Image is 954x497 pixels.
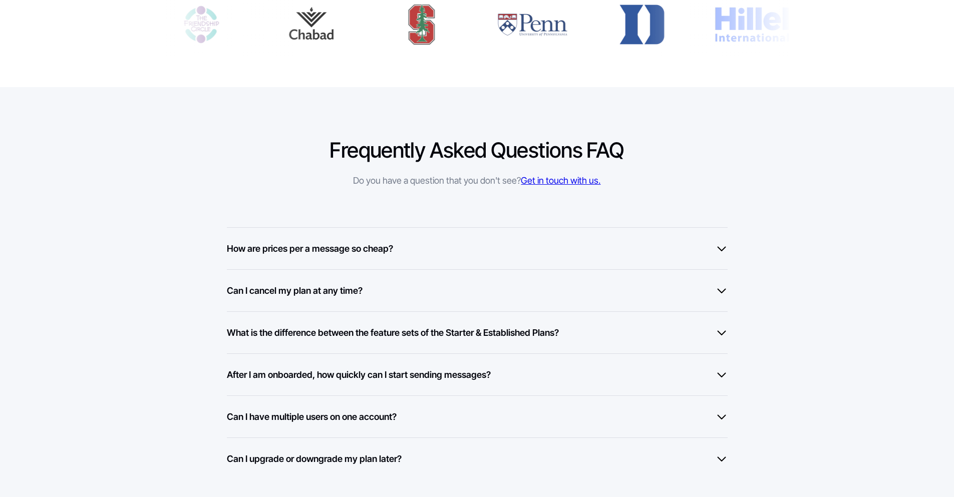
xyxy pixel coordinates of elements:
[227,284,363,297] h6: Can I cancel my plan at any time?
[227,452,402,465] h6: Can I upgrade or downgrade my plan later?
[330,137,624,164] h2: Frequently Asked Questions FAQ
[227,326,559,339] h6: What is the difference between the feature sets of the Starter & Established Plans?
[521,175,600,186] a: Get in touch with us.
[227,410,397,423] h6: Can I have multiple users on one account?
[227,368,491,381] h6: After I am onboarded, how quickly can I start sending messages?
[330,174,624,187] div: Do you have a question that you don't see?
[227,242,393,255] h6: How are prices per a message so cheap?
